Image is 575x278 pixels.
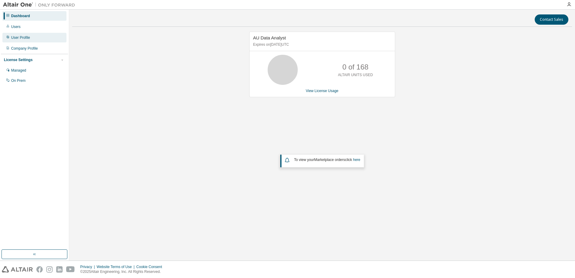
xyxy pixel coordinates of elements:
div: Company Profile [11,46,38,51]
p: Expires on [DATE] UTC [253,42,390,47]
img: youtube.svg [66,266,75,273]
span: To view your click [294,158,360,162]
em: Marketplace orders [314,158,345,162]
div: User Profile [11,35,30,40]
div: Website Terms of Use [97,264,136,269]
button: Contact Sales [535,14,568,25]
p: 0 of 168 [342,62,368,72]
span: AU Data Analyst [253,35,286,40]
img: linkedin.svg [56,266,63,273]
div: Users [11,24,20,29]
p: ALTAIR UNITS USED [338,73,373,78]
div: Managed [11,68,26,73]
div: Dashboard [11,14,30,18]
img: altair_logo.svg [2,266,33,273]
div: On Prem [11,78,26,83]
img: instagram.svg [46,266,53,273]
img: Altair One [3,2,78,8]
div: Cookie Consent [136,264,165,269]
img: facebook.svg [36,266,43,273]
a: here [353,158,360,162]
p: © 2025 Altair Engineering, Inc. All Rights Reserved. [80,269,166,274]
a: View License Usage [306,89,339,93]
div: Privacy [80,264,97,269]
div: License Settings [4,57,32,62]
